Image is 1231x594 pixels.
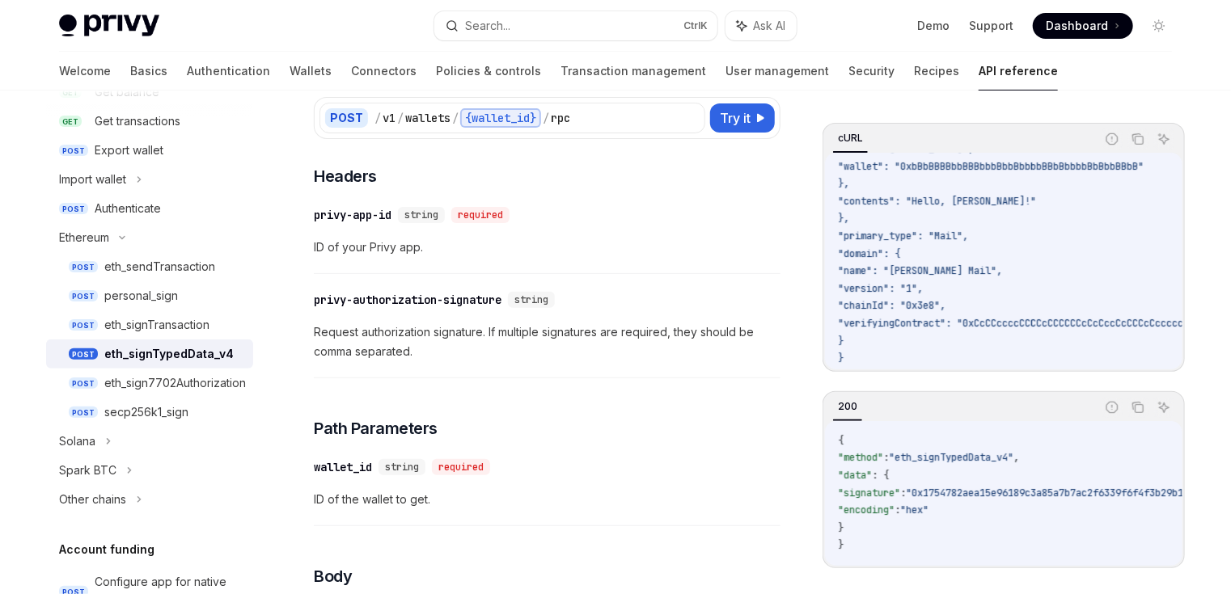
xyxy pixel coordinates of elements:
[130,52,167,91] a: Basics
[872,469,889,482] span: : {
[917,18,950,34] a: Demo
[900,487,906,499] span: :
[838,369,844,382] span: }
[69,319,98,331] span: POST
[889,451,1013,464] span: "eth_signTypedData_v4"
[838,503,895,516] span: "encoding"
[710,103,775,133] button: Try it
[314,207,391,223] div: privy-app-id
[838,538,844,551] span: }
[46,136,253,165] a: POSTExport wallet
[725,52,829,91] a: User management
[838,299,945,312] span: "chainId": "0x3e8",
[59,170,126,189] div: Import wallet
[314,292,501,308] div: privy-authorization-signature
[465,16,510,36] div: Search...
[838,177,849,190] span: },
[104,257,215,276] div: eth_sendTransaction
[46,310,253,339] a: POSTeth_signTransaction
[979,52,1058,91] a: API reference
[405,110,451,126] div: wallets
[314,165,377,187] span: Headers
[385,461,419,474] span: string
[838,247,900,260] span: "domain": {
[838,230,968,242] span: "primary_type": "Mail",
[838,434,844,447] span: {
[314,459,372,475] div: wallet_id
[59,540,154,559] h5: Account funding
[514,293,548,306] span: string
[753,18,785,34] span: Ask AI
[900,503,929,516] span: "hex"
[838,521,844,534] span: }
[833,397,862,416] div: 200
[314,417,438,440] span: Path Parameters
[314,490,780,509] span: ID of the wallet to get.
[838,451,883,464] span: "method"
[187,52,270,91] a: Authentication
[683,19,708,32] span: Ctrl K
[69,348,98,360] span: POST
[46,281,253,310] a: POSTpersonal_sign
[895,503,900,516] span: :
[1153,128,1174,150] button: Ask AI
[104,373,246,393] div: eth_sign7702Authorization
[838,469,872,482] span: "data"
[46,194,253,223] a: POSTAuthenticate
[104,286,178,305] div: personal_sign
[59,432,95,451] div: Solana
[290,52,332,91] a: Wallets
[314,322,780,361] span: Request authorization signature. If multiple signatures are required, they should be comma separa...
[397,110,404,126] div: /
[720,108,751,128] span: Try it
[838,212,849,225] span: },
[838,352,844,364] span: }
[69,290,98,302] span: POST
[404,209,438,221] span: string
[46,339,253,369] a: POSTeth_signTypedData_v4
[432,459,490,475] div: required
[452,110,459,126] div: /
[838,317,1206,330] span: "verifyingContract": "0xCcCCccccCCCCcCCCCCCcCcCccCcCCCcCcccccccC"
[833,128,868,148] div: cURL
[1102,397,1123,418] button: Report incorrect code
[46,252,253,281] a: POSTeth_sendTransaction
[95,199,161,218] div: Authenticate
[561,52,706,91] a: Transaction management
[838,282,923,295] span: "version": "1",
[436,52,541,91] a: Policies & controls
[1127,397,1149,418] button: Copy the contents from the code block
[59,52,111,91] a: Welcome
[383,110,396,126] div: v1
[59,461,116,480] div: Spark BTC
[104,315,209,335] div: eth_signTransaction
[838,195,1036,208] span: "contents": "Hello, [PERSON_NAME]!"
[1033,13,1133,39] a: Dashboard
[69,377,98,390] span: POST
[59,228,109,247] div: Ethereum
[59,145,88,157] span: POST
[1046,18,1108,34] span: Dashboard
[59,116,82,128] span: GET
[314,238,780,257] span: ID of your Privy app.
[59,203,88,215] span: POST
[543,110,549,126] div: /
[46,107,253,136] a: GETGet transactions
[104,402,188,422] div: secp256k1_sign
[1013,451,1019,464] span: ,
[314,565,352,588] span: Body
[351,52,417,91] a: Connectors
[551,110,570,126] div: rpc
[1146,13,1172,39] button: Toggle dark mode
[59,490,126,509] div: Other chains
[914,52,959,91] a: Recipes
[838,264,1002,277] span: "name": "[PERSON_NAME] Mail",
[848,52,895,91] a: Security
[325,108,368,128] div: POST
[725,11,797,40] button: Ask AI
[969,18,1013,34] a: Support
[838,335,844,348] span: }
[1153,397,1174,418] button: Ask AI
[838,160,1144,173] span: "wallet": "0xbBbBBBBbbBBBbbbBbbBbbbbBBbBbbbbBbBbbBBbB"
[69,407,98,419] span: POST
